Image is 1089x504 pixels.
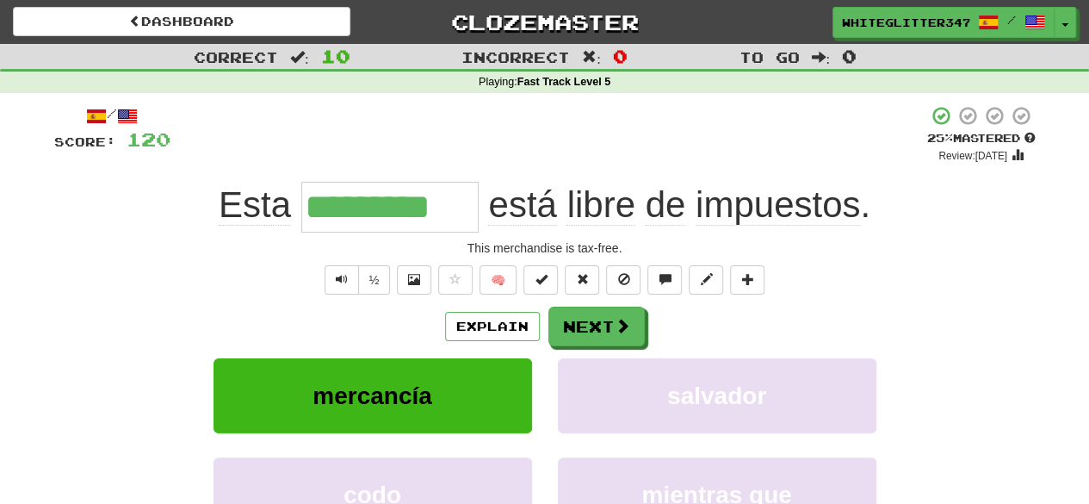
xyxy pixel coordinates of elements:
[842,15,969,30] span: WhiteGlitter347
[54,240,1036,257] div: This merchandise is tax-free.
[127,128,170,150] span: 120
[689,265,723,295] button: Edit sentence (alt+d)
[445,312,540,341] button: Explain
[213,358,532,433] button: mercancía
[321,265,391,295] div: Text-to-speech controls
[730,265,764,295] button: Add to collection (alt+a)
[606,265,640,295] button: Ignore sentence (alt+i)
[739,48,799,65] span: To go
[696,184,860,226] span: impuestos
[358,265,391,295] button: ½
[312,383,432,409] span: mercancía
[397,265,431,295] button: Show image (alt+x)
[647,265,682,295] button: Discuss sentence (alt+u)
[927,131,1036,146] div: Mastered
[54,134,116,149] span: Score:
[582,50,601,65] span: :
[667,383,766,409] span: salvador
[832,7,1055,38] a: WhiteGlitter347 /
[376,7,714,37] a: Clozemaster
[565,265,599,295] button: Reset to 0% Mastered (alt+r)
[438,265,473,295] button: Favorite sentence (alt+f)
[290,50,309,65] span: :
[548,307,645,346] button: Next
[219,184,291,226] span: Esta
[1007,14,1016,26] span: /
[54,105,170,127] div: /
[927,131,953,145] span: 25 %
[811,50,830,65] span: :
[461,48,570,65] span: Incorrect
[194,48,278,65] span: Correct
[517,76,611,88] strong: Fast Track Level 5
[842,46,857,66] span: 0
[566,184,634,226] span: libre
[938,150,1007,162] small: Review: [DATE]
[13,7,350,36] a: Dashboard
[480,265,517,295] button: 🧠
[479,184,870,226] span: .
[488,184,556,226] span: está
[613,46,628,66] span: 0
[325,265,359,295] button: Play sentence audio (ctl+space)
[523,265,558,295] button: Set this sentence to 100% Mastered (alt+m)
[646,184,686,226] span: de
[321,46,350,66] span: 10
[558,358,876,433] button: salvador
